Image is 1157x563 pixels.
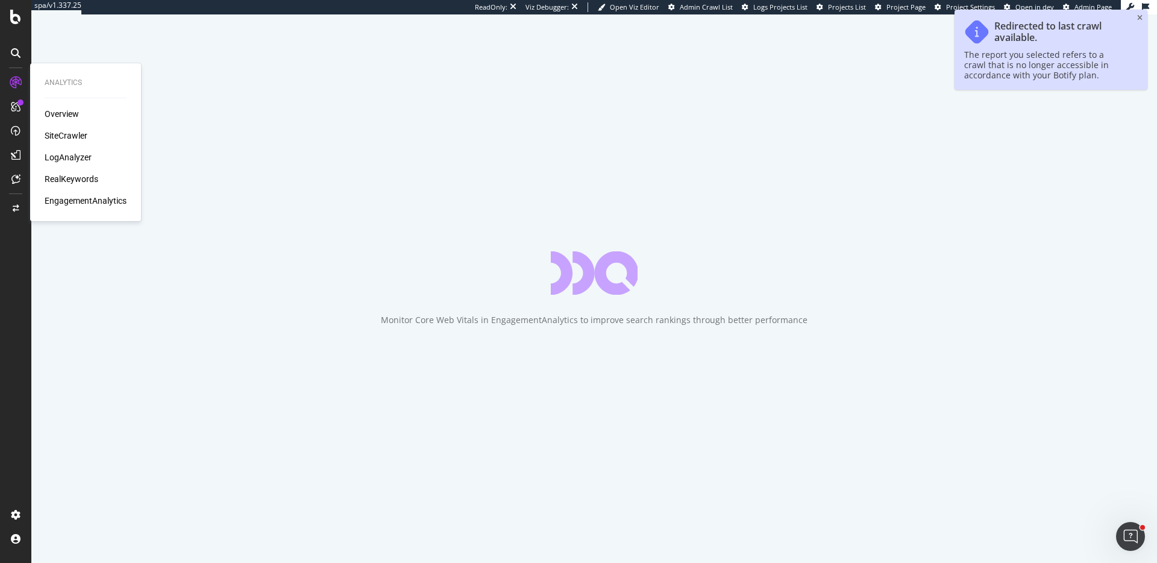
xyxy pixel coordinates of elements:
[1074,2,1112,11] span: Admin Page
[1137,14,1143,22] div: close toast
[610,2,659,11] span: Open Viz Editor
[45,151,92,163] a: LogAnalyzer
[45,195,127,207] a: EngagementAnalytics
[1015,2,1054,11] span: Open in dev
[828,2,866,11] span: Projects List
[525,2,569,12] div: Viz Debugger:
[964,49,1126,80] div: The report you selected refers to a crawl that is no longer accessible in accordance with your Bo...
[45,130,87,142] a: SiteCrawler
[817,2,866,12] a: Projects List
[1116,522,1145,551] iframe: Intercom live chat
[742,2,807,12] a: Logs Projects List
[1063,2,1112,12] a: Admin Page
[753,2,807,11] span: Logs Projects List
[1004,2,1054,12] a: Open in dev
[886,2,926,11] span: Project Page
[551,251,638,295] div: animation
[680,2,733,11] span: Admin Crawl List
[994,20,1126,43] div: Redirected to last crawl available.
[598,2,659,12] a: Open Viz Editor
[475,2,507,12] div: ReadOnly:
[668,2,733,12] a: Admin Crawl List
[935,2,995,12] a: Project Settings
[381,314,807,326] div: Monitor Core Web Vitals in EngagementAnalytics to improve search rankings through better performance
[946,2,995,11] span: Project Settings
[875,2,926,12] a: Project Page
[45,173,98,185] a: RealKeywords
[45,108,79,120] a: Overview
[45,78,127,88] div: Analytics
